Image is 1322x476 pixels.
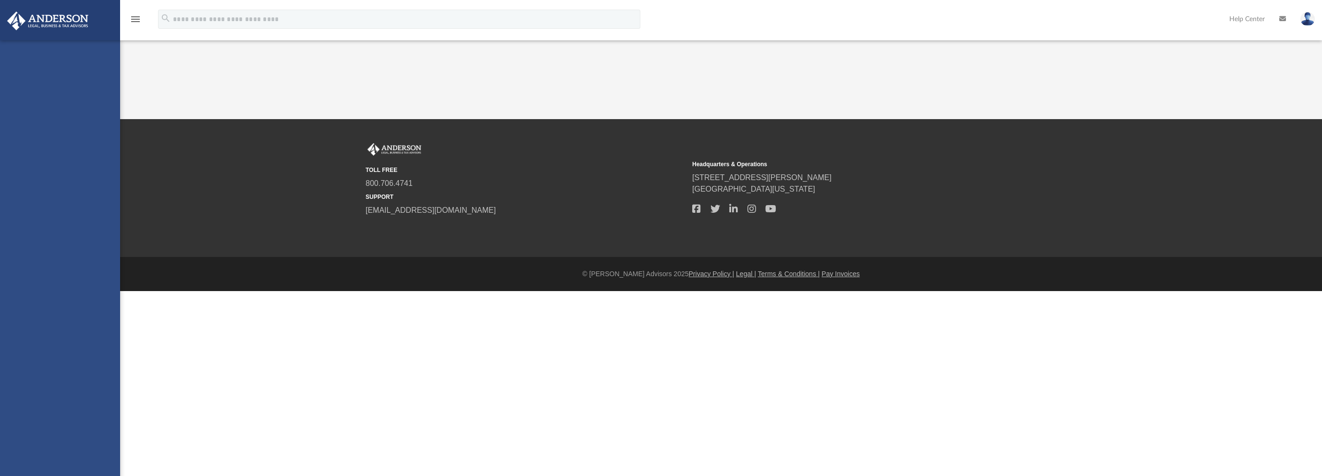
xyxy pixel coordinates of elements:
[1300,12,1315,26] img: User Pic
[366,166,685,174] small: TOLL FREE
[366,206,496,214] a: [EMAIL_ADDRESS][DOMAIN_NAME]
[736,270,756,278] a: Legal |
[692,185,815,193] a: [GEOGRAPHIC_DATA][US_STATE]
[130,13,141,25] i: menu
[821,270,859,278] a: Pay Invoices
[366,143,423,156] img: Anderson Advisors Platinum Portal
[692,160,1012,169] small: Headquarters & Operations
[758,270,820,278] a: Terms & Conditions |
[120,269,1322,279] div: © [PERSON_NAME] Advisors 2025
[692,173,832,182] a: [STREET_ADDRESS][PERSON_NAME]
[4,12,91,30] img: Anderson Advisors Platinum Portal
[366,179,413,187] a: 800.706.4741
[689,270,734,278] a: Privacy Policy |
[160,13,171,24] i: search
[366,193,685,201] small: SUPPORT
[130,18,141,25] a: menu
